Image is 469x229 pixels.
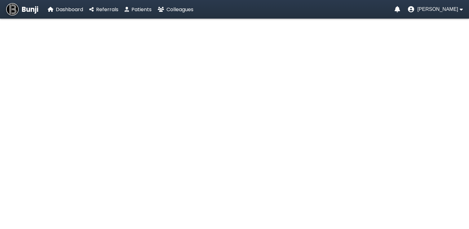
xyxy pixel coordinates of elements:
[6,3,38,16] a: Bunji
[48,6,83,13] a: Dashboard
[89,6,118,13] a: Referrals
[131,6,152,13] span: Patients
[22,4,38,15] span: Bunji
[158,6,193,13] a: Colleagues
[56,6,83,13] span: Dashboard
[408,6,463,12] button: User menu
[395,6,400,12] a: Notifications
[417,7,458,12] span: [PERSON_NAME]
[96,6,118,13] span: Referrals
[166,6,193,13] span: Colleagues
[6,3,19,16] img: Bunji Dental Referral Management
[125,6,152,13] a: Patients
